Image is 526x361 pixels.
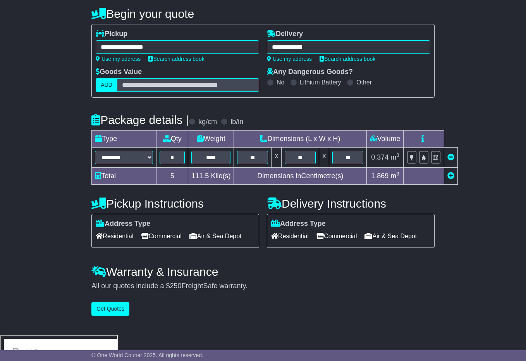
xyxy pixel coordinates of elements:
img: tab_domain_overview_orange.svg [22,45,29,51]
label: Lithium Battery [300,79,341,86]
span: 111.5 [191,172,209,180]
td: Total [92,168,156,185]
a: Use my address [96,56,141,62]
div: Domain Overview [31,46,69,51]
a: Use my address [267,56,312,62]
div: Keywords by Traffic [87,46,128,51]
span: Residential [271,230,309,242]
span: © One World Courier 2025. All rights reserved. [91,352,203,358]
span: 0.374 [371,153,388,161]
span: m [390,153,399,161]
h4: Delivery Instructions [267,197,435,210]
span: m [390,172,399,180]
span: 250 [170,282,181,290]
a: Add new item [447,172,454,180]
sup: 3 [396,152,399,158]
div: v 4.0.25 [22,12,38,19]
td: x [272,148,282,168]
td: Kilo(s) [188,168,234,185]
label: Other [356,79,372,86]
td: Volume [367,131,404,148]
h4: Begin your quote [91,7,434,20]
span: Air & Sea Depot [189,230,242,242]
sup: 3 [396,171,399,177]
label: Delivery [267,30,303,38]
a: Search address book [148,56,204,62]
label: AUD [96,78,117,92]
td: Type [92,131,156,148]
div: All our quotes include a $ FreightSafe warranty. [91,282,434,291]
td: x [319,148,329,168]
h4: Pickup Instructions [91,197,259,210]
td: Qty [156,131,188,148]
label: Address Type [271,220,326,228]
button: Get Quotes [91,302,129,316]
a: Search address book [320,56,375,62]
img: website_grey.svg [12,20,19,26]
label: No [277,79,284,86]
a: Remove this item [447,153,454,161]
label: Goods Value [96,68,142,76]
h4: Package details | [91,113,189,126]
td: Weight [188,131,234,148]
td: 5 [156,168,188,185]
label: Pickup [96,30,127,38]
span: Air & Sea Depot [364,230,417,242]
img: logo_orange.svg [12,12,19,19]
span: Commercial [141,230,181,242]
div: Domain: [DOMAIN_NAME] [20,20,85,26]
td: Dimensions (L x W x H) [234,131,367,148]
h4: Warranty & Insurance [91,265,434,278]
label: lb/in [230,118,243,126]
span: 1.869 [371,172,388,180]
span: Residential [96,230,133,242]
label: Address Type [96,220,150,228]
label: Any Dangerous Goods? [267,68,353,76]
img: tab_keywords_by_traffic_grey.svg [78,45,84,51]
span: Commercial [316,230,357,242]
td: Dimensions in Centimetre(s) [234,168,367,185]
label: kg/cm [198,118,217,126]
